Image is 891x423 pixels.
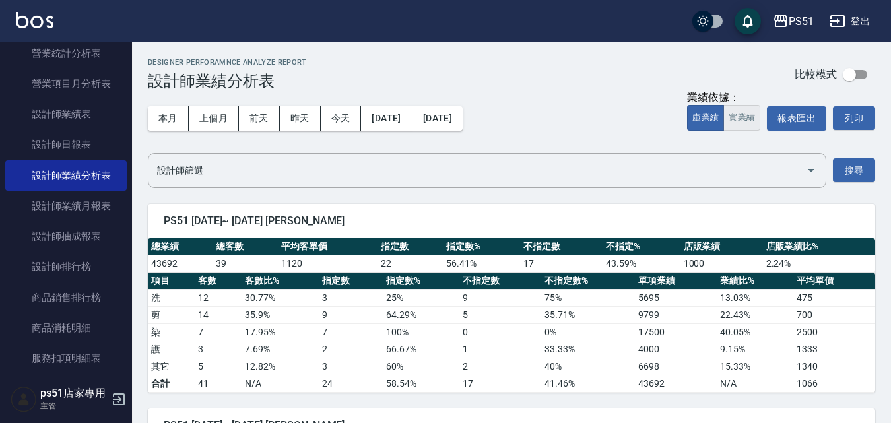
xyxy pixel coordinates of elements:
[763,255,875,272] td: 2.24 %
[148,238,875,273] table: a dense table
[319,323,383,341] td: 7
[635,289,717,306] td: 5695
[793,341,875,358] td: 1333
[520,255,603,272] td: 17
[5,191,127,221] a: 設計師業績月報表
[383,306,459,323] td: 64.29 %
[541,273,635,290] th: 不指定數%
[242,273,318,290] th: 客數比%
[213,255,277,272] td: 39
[793,375,875,392] td: 1066
[148,72,307,90] h3: 設計師業績分析表
[5,69,127,99] a: 營業項目月分析表
[154,159,801,182] input: 選擇設計師
[687,105,724,131] button: 虛業績
[793,306,875,323] td: 700
[635,323,717,341] td: 17500
[717,273,793,290] th: 業績比%
[213,238,277,255] th: 總客數
[801,160,822,181] button: Open
[459,323,541,341] td: 0
[541,358,635,375] td: 40 %
[148,255,213,272] td: 43692
[763,238,875,255] th: 店販業績比%
[319,273,383,290] th: 指定數
[319,306,383,323] td: 9
[148,323,195,341] td: 染
[459,289,541,306] td: 9
[717,341,793,358] td: 9.15 %
[5,282,127,313] a: 商品銷售排行榜
[635,358,717,375] td: 6698
[5,313,127,343] a: 商品消耗明細
[378,255,442,272] td: 22
[239,106,280,131] button: 前天
[40,400,108,412] p: 主管
[793,273,875,290] th: 平均單價
[833,106,875,130] button: 列印
[520,238,603,255] th: 不指定數
[5,160,127,191] a: 設計師業績分析表
[195,273,242,290] th: 客數
[148,273,195,290] th: 項目
[378,238,442,255] th: 指定數
[735,8,761,34] button: save
[383,323,459,341] td: 100 %
[148,106,189,131] button: 本月
[541,289,635,306] td: 75 %
[768,8,819,35] button: PS51
[459,341,541,358] td: 1
[5,374,127,404] a: 單一服務項目查詢
[459,273,541,290] th: 不指定數
[242,341,318,358] td: 7.69 %
[242,306,318,323] td: 35.9 %
[319,341,383,358] td: 2
[767,106,826,131] button: 報表匯出
[717,358,793,375] td: 15.33 %
[242,375,318,392] td: N/A
[383,289,459,306] td: 25 %
[459,358,541,375] td: 2
[195,323,242,341] td: 7
[443,255,520,272] td: 56.41 %
[383,375,459,392] td: 58.54%
[319,289,383,306] td: 3
[242,358,318,375] td: 12.82 %
[459,306,541,323] td: 5
[148,358,195,375] td: 其它
[319,375,383,392] td: 24
[383,341,459,358] td: 66.67 %
[11,386,37,412] img: Person
[164,214,859,228] span: PS51 [DATE]~ [DATE] [PERSON_NAME]
[443,238,520,255] th: 指定數%
[148,289,195,306] td: 洗
[5,99,127,129] a: 設計師業績表
[148,341,195,358] td: 護
[5,129,127,160] a: 設計師日報表
[383,358,459,375] td: 60 %
[541,341,635,358] td: 33.33 %
[5,221,127,251] a: 設計師抽成報表
[541,375,635,392] td: 41.46%
[635,273,717,290] th: 單項業績
[412,106,463,131] button: [DATE]
[833,158,875,183] button: 搜尋
[541,306,635,323] td: 35.71 %
[5,343,127,374] a: 服務扣項明細表
[195,358,242,375] td: 5
[717,375,793,392] td: N/A
[5,38,127,69] a: 營業統計分析表
[16,12,53,28] img: Logo
[242,289,318,306] td: 30.77 %
[195,341,242,358] td: 3
[242,323,318,341] td: 17.95 %
[717,323,793,341] td: 40.05 %
[195,375,242,392] td: 41
[459,375,541,392] td: 17
[148,306,195,323] td: 剪
[280,106,321,131] button: 昨天
[148,58,307,67] h2: Designer Perforamnce Analyze Report
[789,13,814,30] div: PS51
[687,91,760,105] div: 業績依據：
[321,106,362,131] button: 今天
